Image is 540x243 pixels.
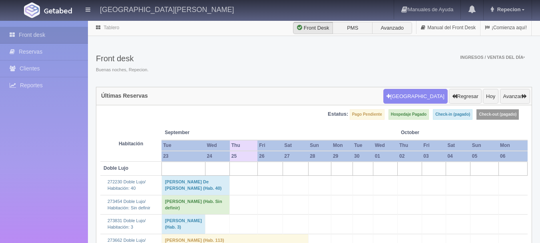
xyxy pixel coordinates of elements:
[480,20,531,36] a: ¡Comienza aquí!
[353,140,373,151] th: Tue
[104,165,128,171] b: Doble Lujo
[331,140,353,151] th: Mon
[293,22,333,34] label: Front Desk
[373,140,398,151] th: Wed
[389,109,429,120] label: Hospedaje Pagado
[460,55,525,60] span: Ingresos / Ventas del día
[422,151,446,162] th: 03
[161,176,230,195] td: [PERSON_NAME] De [PERSON_NAME] (Hab. 40)
[101,93,148,99] h4: Últimas Reservas
[476,109,519,120] label: Check-out (pagado)
[350,109,385,120] label: Pago Pendiente
[96,67,148,73] span: Buenas noches, Repecion.
[104,25,119,30] a: Tablero
[328,110,348,118] label: Estatus:
[108,218,145,229] a: 273831 Doble Lujo/Habitación: 3
[44,8,72,14] img: Getabed
[161,140,205,151] th: Tue
[24,2,40,18] img: Getabed
[205,151,229,162] th: 24
[470,151,498,162] th: 05
[449,89,481,104] button: Regresar
[333,22,373,34] label: PMS
[398,140,422,151] th: Thu
[383,89,448,104] button: [GEOGRAPHIC_DATA]
[161,215,205,234] td: [PERSON_NAME] (Hab. 3)
[308,151,331,162] th: 28
[96,54,148,63] h3: Front desk
[353,151,373,162] th: 30
[422,140,446,151] th: Fri
[230,151,258,162] th: 25
[108,179,145,191] a: 272230 Doble Lujo/Habitación: 40
[483,89,498,104] button: Hoy
[500,89,530,104] button: Avanzar
[495,6,521,12] span: Repecion
[283,151,308,162] th: 27
[498,140,527,151] th: Mon
[416,20,480,36] a: Manual del Front Desk
[108,199,150,210] a: 273454 Doble Lujo/Habitación: Sin definir
[100,4,234,14] h4: [GEOGRAPHIC_DATA][PERSON_NAME]
[470,140,498,151] th: Sun
[372,22,412,34] label: Avanzado
[230,140,258,151] th: Thu
[446,151,470,162] th: 04
[398,151,422,162] th: 02
[165,129,227,136] span: September
[205,140,229,151] th: Wed
[119,141,143,147] strong: Habitación
[498,151,527,162] th: 06
[373,151,398,162] th: 01
[308,140,331,151] th: Sun
[161,151,205,162] th: 23
[257,140,283,151] th: Fri
[401,129,442,136] span: October
[433,109,472,120] label: Check-in (pagado)
[331,151,353,162] th: 29
[283,140,308,151] th: Sat
[257,151,283,162] th: 26
[161,195,230,214] td: [PERSON_NAME] (Hab. Sin definir)
[446,140,470,151] th: Sat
